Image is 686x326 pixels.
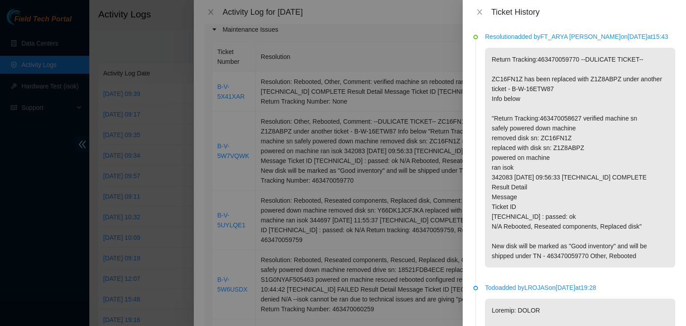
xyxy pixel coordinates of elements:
[476,8,483,16] span: close
[485,48,675,267] p: Return Tracking:463470059770 --DULICATE TICKET-- ZC16FN1Z has been replaced with Z1Z8ABPZ under a...
[485,32,675,42] p: Resolution added by FT_ARYA [PERSON_NAME] on [DATE] at 15:43
[491,7,675,17] div: Ticket History
[473,8,486,17] button: Close
[485,283,675,293] p: Todo added by LROJAS on [DATE] at 19:28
